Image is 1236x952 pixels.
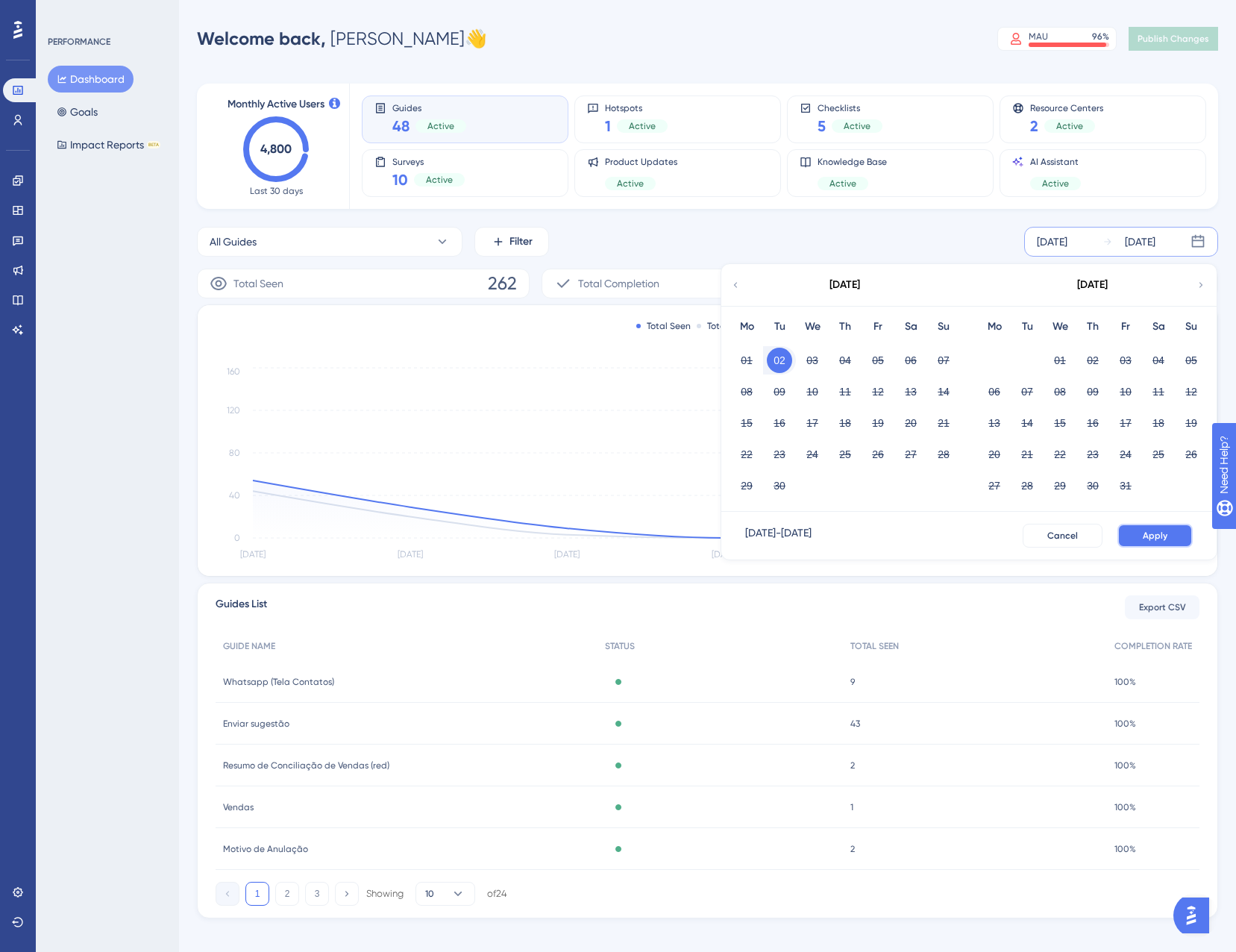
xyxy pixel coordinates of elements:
button: 23 [767,442,792,467]
div: MAU [1029,31,1048,43]
button: 01 [1047,348,1073,373]
button: 21 [931,410,956,436]
span: GUIDE NAME [223,640,275,652]
span: Hotspots [605,102,668,113]
button: 29 [734,473,759,498]
button: 22 [1047,442,1073,467]
button: 13 [898,379,923,404]
span: 2 [850,843,855,855]
div: Total Completion [697,320,779,332]
span: Cancel [1047,530,1078,542]
span: 1 [605,116,611,137]
button: Cancel [1023,524,1102,548]
div: Fr [862,318,894,336]
span: COMPLETION RATE [1114,640,1192,652]
span: Checklists [818,102,882,113]
div: [DATE] - [DATE] [745,524,812,548]
button: 30 [1080,473,1105,498]
button: 08 [1047,379,1073,404]
button: 04 [832,348,858,373]
span: Active [617,178,644,190]
tspan: 40 [229,490,240,501]
div: BETA [147,141,160,148]
button: 26 [1179,442,1204,467]
button: 14 [1014,410,1040,436]
button: 15 [734,410,759,436]
span: Surveys [392,156,465,166]
div: Th [829,318,862,336]
button: 17 [800,410,825,436]
button: 07 [1014,379,1040,404]
button: 2 [275,882,299,906]
span: Vendas [223,801,254,813]
div: Mo [730,318,763,336]
button: 06 [982,379,1007,404]
div: Mo [978,318,1011,336]
button: 20 [898,410,923,436]
span: 5 [818,116,826,137]
span: Filter [509,233,533,251]
span: Resumo de Conciliação de Vendas (red) [223,760,389,771]
div: We [1044,318,1076,336]
button: 08 [734,379,759,404]
button: 23 [1080,442,1105,467]
button: 03 [800,348,825,373]
tspan: [DATE] [240,549,266,560]
button: 28 [931,442,956,467]
button: 18 [832,410,858,436]
button: 27 [982,473,1007,498]
span: Enviar sugestão [223,718,289,730]
span: Monthly Active Users [228,95,324,113]
span: Publish Changes [1138,33,1209,45]
button: 25 [832,442,858,467]
span: 100% [1114,801,1136,813]
div: [DATE] [1037,233,1067,251]
span: Total Completion [578,275,659,292]
div: PERFORMANCE [48,36,110,48]
button: 11 [1146,379,1171,404]
button: 21 [1014,442,1040,467]
button: 1 [245,882,269,906]
span: Active [629,120,656,132]
div: Sa [1142,318,1175,336]
span: 262 [488,272,517,295]
button: 19 [865,410,891,436]
span: 43 [850,718,860,730]
span: Resource Centers [1030,102,1103,113]
span: Need Help? [35,4,93,22]
span: 48 [392,116,410,137]
tspan: [DATE] [398,549,423,560]
div: of 24 [487,887,507,901]
span: 2 [1030,116,1038,137]
button: 02 [1080,348,1105,373]
button: 03 [1113,348,1138,373]
button: 26 [865,442,891,467]
button: 02 [767,348,792,373]
tspan: 0 [234,533,240,543]
div: [DATE] [1125,233,1155,251]
div: Su [927,318,960,336]
span: TOTAL SEEN [850,640,899,652]
button: 04 [1146,348,1171,373]
div: Th [1076,318,1109,336]
button: 25 [1146,442,1171,467]
button: 18 [1146,410,1171,436]
div: [DATE] [1077,276,1108,294]
button: 10 [800,379,825,404]
button: 12 [865,379,891,404]
span: All Guides [210,233,257,251]
button: Export CSV [1125,595,1199,619]
tspan: 80 [229,448,240,458]
div: Tu [763,318,796,336]
button: 16 [767,410,792,436]
span: Guides List [216,595,267,619]
button: 01 [734,348,759,373]
button: Publish Changes [1129,27,1218,51]
tspan: [DATE] [554,549,580,560]
button: 24 [1113,442,1138,467]
tspan: 160 [227,366,240,377]
span: Motivo de Anulação [223,843,308,855]
span: 10 [425,888,434,900]
span: Active [1042,178,1069,190]
button: All Guides [197,227,462,257]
